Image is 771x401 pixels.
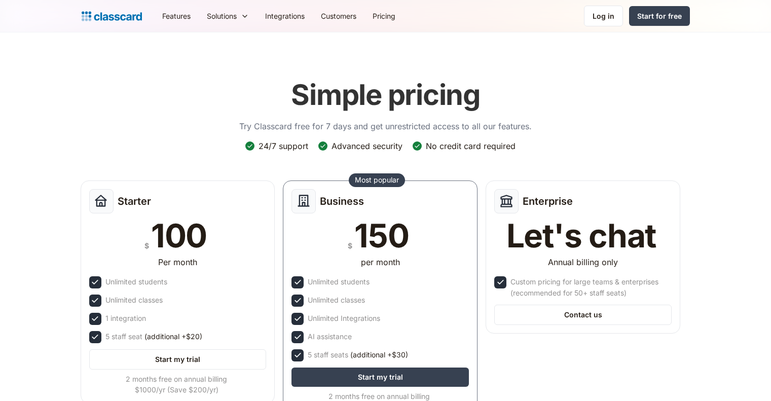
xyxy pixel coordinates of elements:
[105,295,163,306] div: Unlimited classes
[154,5,199,27] a: Features
[426,140,516,152] div: No credit card required
[332,140,402,152] div: Advanced security
[105,313,146,324] div: 1 integration
[207,11,237,21] div: Solutions
[320,195,364,207] h2: Business
[506,220,656,252] div: Let's chat
[291,78,480,112] h1: Simple pricing
[291,368,469,387] a: Start my trial
[239,120,532,132] p: Try Classcard free for 7 days and get unrestricted access to all our features.
[105,276,167,287] div: Unlimited students
[593,11,614,21] div: Log in
[308,276,370,287] div: Unlimited students
[348,239,352,252] div: $
[308,313,380,324] div: Unlimited Integrations
[308,331,352,342] div: AI assistance
[354,220,409,252] div: 150
[355,175,399,185] div: Most popular
[199,5,257,27] div: Solutions
[144,331,202,342] span: (additional +$20)
[158,256,197,268] div: Per month
[510,276,670,299] div: Custom pricing for large teams & enterprises (recommended for 50+ staff seats)
[548,256,618,268] div: Annual billing only
[144,239,149,252] div: $
[494,305,672,325] a: Contact us
[105,331,202,342] div: 5 staff seat
[89,374,265,395] div: 2 months free on annual billing $1000/yr (Save $200/yr)
[313,5,364,27] a: Customers
[350,349,408,360] span: (additional +$30)
[629,6,690,26] a: Start for free
[308,295,365,306] div: Unlimited classes
[257,5,313,27] a: Integrations
[89,349,267,370] a: Start my trial
[308,349,408,360] div: 5 staff seats
[361,256,400,268] div: per month
[259,140,308,152] div: 24/7 support
[151,220,207,252] div: 100
[118,195,151,207] h2: Starter
[584,6,623,26] a: Log in
[364,5,403,27] a: Pricing
[637,11,682,21] div: Start for free
[523,195,573,207] h2: Enterprise
[82,9,142,23] a: home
